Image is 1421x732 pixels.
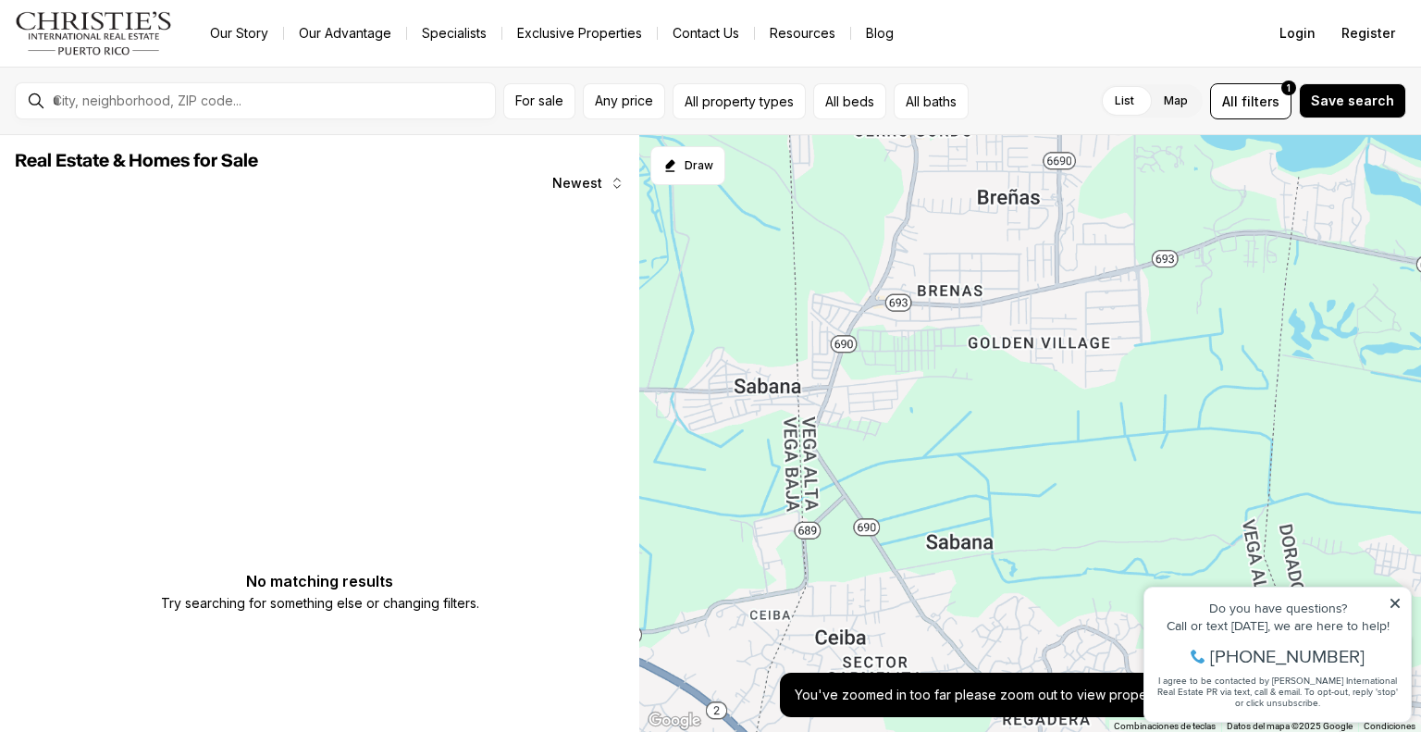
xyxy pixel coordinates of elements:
span: For sale [515,93,563,108]
button: Start drawing [650,146,725,185]
button: Register [1330,15,1406,52]
button: Allfilters1 [1210,83,1291,119]
label: Map [1149,84,1203,118]
p: You've zoomed in too far please zoom out to view properties. [795,688,1176,702]
span: Any price [595,93,653,108]
label: List [1100,84,1149,118]
button: All property types [673,83,806,119]
button: All beds [813,83,886,119]
span: Real Estate & Homes for Sale [15,152,258,170]
a: Exclusive Properties [502,20,657,46]
span: All [1222,92,1238,111]
button: Save search [1299,83,1406,118]
span: 1 [1287,81,1291,95]
span: Newest [552,176,602,191]
a: Our Advantage [284,20,406,46]
div: Do you have questions? [19,42,267,55]
button: Contact Us [658,20,754,46]
button: Newest [541,165,636,202]
a: Blog [851,20,908,46]
button: For sale [503,83,575,119]
span: Save search [1311,93,1394,108]
button: Any price [583,83,665,119]
div: Call or text [DATE], we are here to help! [19,59,267,72]
a: Resources [755,20,850,46]
span: [PHONE_NUMBER] [76,87,230,105]
p: No matching results [161,574,479,589]
span: Register [1341,26,1395,41]
button: Login [1268,15,1327,52]
a: Our Story [195,20,283,46]
span: Login [1279,26,1316,41]
img: logo [15,11,173,56]
span: I agree to be contacted by [PERSON_NAME] International Real Estate PR via text, call & email. To ... [23,114,264,149]
a: Specialists [407,20,501,46]
p: Try searching for something else or changing filters. [161,592,479,614]
span: filters [1242,92,1279,111]
button: All baths [894,83,969,119]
